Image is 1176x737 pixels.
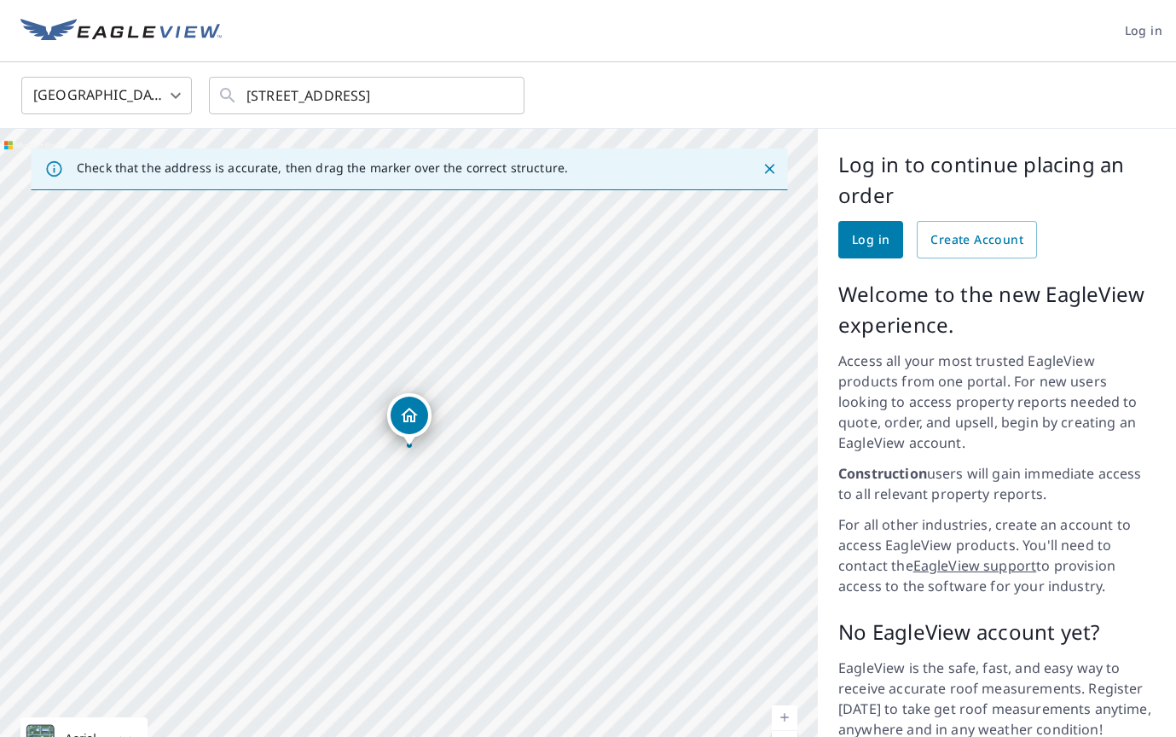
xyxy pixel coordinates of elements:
button: Close [758,158,780,180]
a: Log in [838,221,903,258]
div: [GEOGRAPHIC_DATA] [21,72,192,119]
span: Create Account [930,229,1023,251]
p: users will gain immediate access to all relevant property reports. [838,463,1156,504]
a: EagleView support [913,556,1037,575]
p: Log in to continue placing an order [838,149,1156,211]
a: Current Level 17, Zoom In [772,705,797,731]
p: No EagleView account yet? [838,617,1156,647]
a: Create Account [917,221,1037,258]
span: Log in [852,229,889,251]
p: For all other industries, create an account to access EagleView products. You'll need to contact ... [838,514,1156,596]
div: Dropped pin, building 1, Residential property, 3352 Prairie St SW Grandville, MI 49418 [387,393,432,446]
strong: Construction [838,464,927,483]
span: Log in [1125,20,1162,42]
p: Welcome to the new EagleView experience. [838,279,1156,340]
img: EV Logo [20,19,222,44]
p: Check that the address is accurate, then drag the marker over the correct structure. [77,160,568,176]
input: Search by address or latitude-longitude [246,72,490,119]
p: Access all your most trusted EagleView products from one portal. For new users looking to access ... [838,351,1156,453]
